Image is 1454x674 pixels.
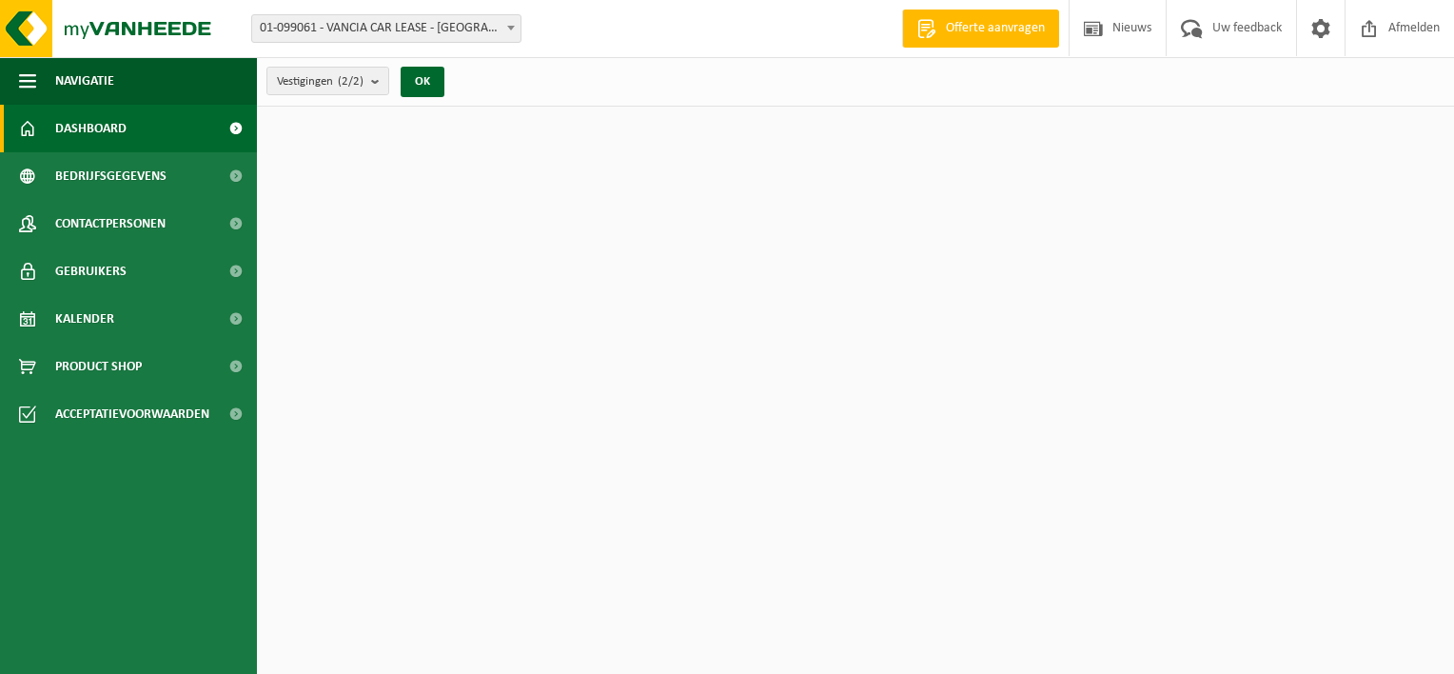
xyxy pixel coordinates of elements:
[401,67,444,97] button: OK
[55,248,127,295] span: Gebruikers
[55,200,166,248] span: Contactpersonen
[266,67,389,95] button: Vestigingen(2/2)
[338,75,363,88] count: (2/2)
[55,152,167,200] span: Bedrijfsgegevens
[55,343,142,390] span: Product Shop
[277,68,363,96] span: Vestigingen
[941,19,1050,38] span: Offerte aanvragen
[252,15,521,42] span: 01-099061 - VANCIA CAR LEASE - KORTRIJK
[902,10,1059,48] a: Offerte aanvragen
[55,295,114,343] span: Kalender
[55,390,209,438] span: Acceptatievoorwaarden
[251,14,521,43] span: 01-099061 - VANCIA CAR LEASE - KORTRIJK
[55,57,114,105] span: Navigatie
[55,105,127,152] span: Dashboard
